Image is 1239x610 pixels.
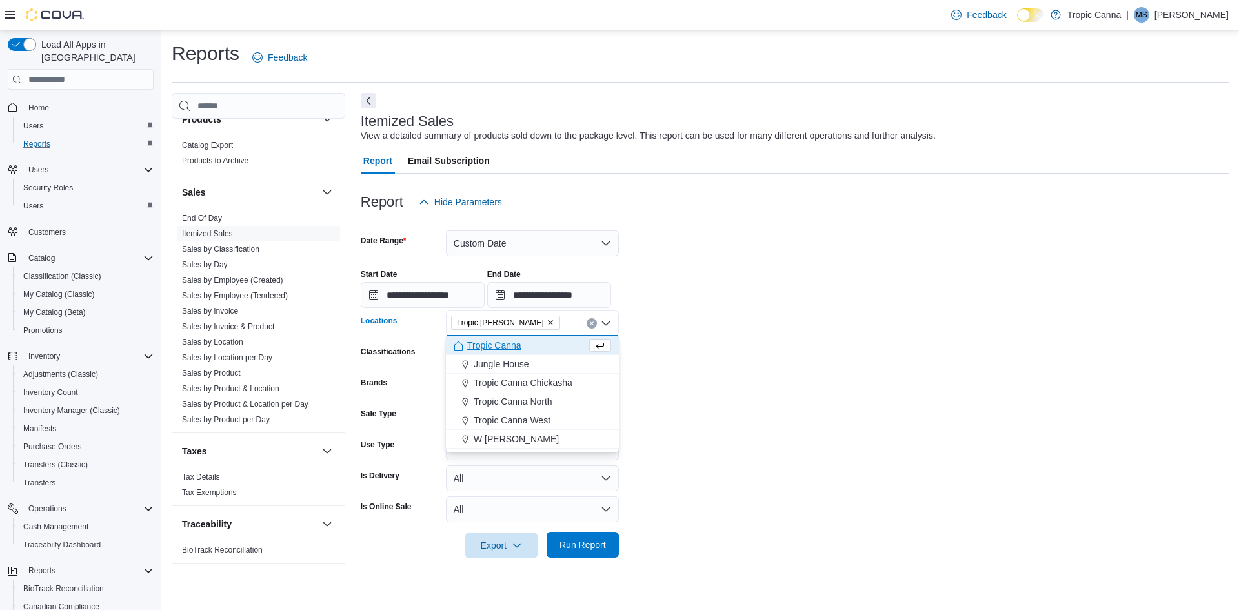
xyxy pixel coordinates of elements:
[182,368,241,378] span: Sales by Product
[18,287,100,302] a: My Catalog (Classic)
[361,409,396,419] label: Sale Type
[28,565,55,576] span: Reports
[182,445,207,458] h3: Taxes
[361,471,399,481] label: Is Delivery
[18,537,154,553] span: Traceabilty Dashboard
[319,185,335,200] button: Sales
[1017,8,1044,22] input: Dark Mode
[361,93,376,108] button: Next
[3,562,159,580] button: Reports
[13,420,159,438] button: Manifests
[182,352,272,363] span: Sales by Location per Day
[182,472,220,482] span: Tax Details
[182,518,232,531] h3: Traceability
[361,236,407,246] label: Date Range
[172,542,345,563] div: Traceability
[1126,7,1129,23] p: |
[182,488,237,497] a: Tax Exemptions
[3,223,159,241] button: Customers
[23,478,55,488] span: Transfers
[23,100,54,116] a: Home
[18,118,48,134] a: Users
[18,457,93,473] a: Transfers (Classic)
[474,358,529,371] span: Jungle House
[1154,7,1229,23] p: [PERSON_NAME]
[13,135,159,153] button: Reports
[18,519,154,534] span: Cash Management
[446,336,619,355] button: Tropic Canna
[18,439,154,454] span: Purchase Orders
[182,213,222,223] span: End Of Day
[13,383,159,402] button: Inventory Count
[18,367,103,382] a: Adjustments (Classic)
[23,201,43,211] span: Users
[28,351,60,361] span: Inventory
[13,197,159,215] button: Users
[182,244,259,254] span: Sales by Classification
[18,475,61,491] a: Transfers
[182,260,228,269] a: Sales by Day
[182,156,248,165] a: Products to Archive
[247,45,312,70] a: Feedback
[446,392,619,411] button: Tropic Canna North
[182,369,241,378] a: Sales by Product
[446,496,619,522] button: All
[18,118,154,134] span: Users
[182,400,308,409] a: Sales by Product & Location per Day
[361,316,398,326] label: Locations
[23,349,65,364] button: Inventory
[182,186,206,199] h3: Sales
[587,318,597,329] button: Clear input
[18,180,154,196] span: Security Roles
[18,305,154,320] span: My Catalog (Beta)
[18,421,154,436] span: Manifests
[18,367,154,382] span: Adjustments (Classic)
[28,103,49,113] span: Home
[23,369,98,380] span: Adjustments (Classic)
[18,180,78,196] a: Security Roles
[465,533,538,558] button: Export
[28,503,66,514] span: Operations
[3,500,159,518] button: Operations
[23,224,154,240] span: Customers
[182,113,317,126] button: Products
[23,289,95,300] span: My Catalog (Classic)
[182,291,288,300] a: Sales by Employee (Tendered)
[18,323,68,338] a: Promotions
[26,8,84,21] img: Cova
[474,432,559,445] span: W [PERSON_NAME]
[182,140,233,150] span: Catalog Export
[361,282,485,308] input: Press the down key to open a popover containing a calendar.
[182,337,243,347] span: Sales by Location
[182,445,317,458] button: Taxes
[182,384,279,393] a: Sales by Product & Location
[182,307,238,316] a: Sales by Invoice
[559,538,606,551] span: Run Report
[361,114,454,129] h3: Itemized Sales
[172,469,345,505] div: Taxes
[18,323,154,338] span: Promotions
[23,423,56,434] span: Manifests
[18,198,48,214] a: Users
[23,442,82,452] span: Purchase Orders
[18,385,154,400] span: Inventory Count
[3,161,159,179] button: Users
[434,196,502,208] span: Hide Parameters
[1136,7,1147,23] span: MS
[23,225,71,240] a: Customers
[361,440,394,450] label: Use Type
[18,136,154,152] span: Reports
[268,51,307,64] span: Feedback
[547,319,554,327] button: Remove Tropic Canna Duncan from selection in this group
[547,532,619,558] button: Run Report
[182,338,243,347] a: Sales by Location
[18,269,106,284] a: Classification (Classic)
[23,584,104,594] span: BioTrack Reconciliation
[946,2,1011,28] a: Feedback
[467,339,521,352] span: Tropic Canna
[23,183,73,193] span: Security Roles
[23,387,78,398] span: Inventory Count
[18,305,91,320] a: My Catalog (Beta)
[18,136,55,152] a: Reports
